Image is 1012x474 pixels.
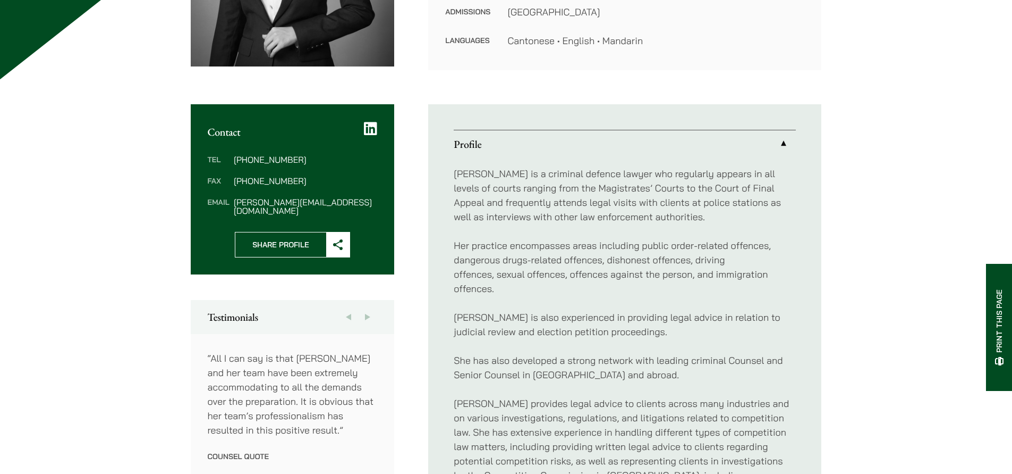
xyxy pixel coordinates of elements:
[339,300,358,334] button: Previous
[507,5,804,19] dd: [GEOGRAPHIC_DATA]
[454,353,796,382] p: She has also developed a strong network with leading criminal Counsel and Senior Counsel in [GEOG...
[445,5,490,34] dt: Admissions
[208,198,229,215] dt: Email
[208,126,378,138] h2: Contact
[208,311,378,323] h2: Testimonials
[454,238,796,296] p: Her practice encompasses areas including public order-related offences, dangerous drugs-related o...
[208,351,378,437] p: “All I can say is that [PERSON_NAME] and her team have been extremely accommodating to all the de...
[208,155,229,177] dt: Tel
[445,34,490,48] dt: Languages
[234,177,377,185] dd: [PHONE_NUMBER]
[358,300,377,334] button: Next
[364,121,377,136] a: LinkedIn
[235,232,350,257] button: Share Profile
[454,130,796,158] a: Profile
[208,452,378,461] p: Counsel Quote
[454,167,796,224] p: [PERSON_NAME] is a criminal defence lawyer who regularly appears in all levels of courts ranging ...
[454,310,796,339] p: [PERSON_NAME] is also experienced in providing legal advice in relation to judicial review and el...
[208,177,229,198] dt: Fax
[234,198,377,215] dd: [PERSON_NAME][EMAIL_ADDRESS][DOMAIN_NAME]
[235,232,326,257] span: Share Profile
[507,34,804,48] dd: Cantonese • English • Mandarin
[234,155,377,164] dd: [PHONE_NUMBER]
